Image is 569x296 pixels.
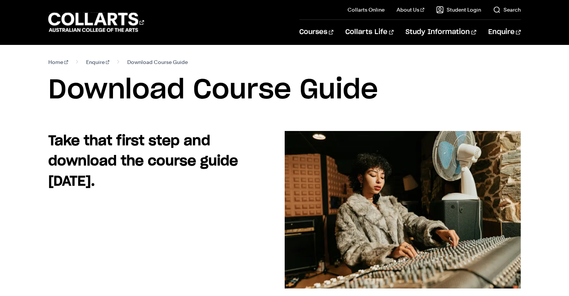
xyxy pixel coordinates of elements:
a: Study Information [406,20,476,45]
a: Enquire [488,20,521,45]
strong: Take that first step and download the course guide [DATE]. [48,134,238,188]
span: Download Course Guide [127,57,188,67]
a: Courses [299,20,333,45]
h1: Download Course Guide [48,73,520,107]
a: Search [493,6,521,13]
a: About Us [397,6,424,13]
a: Collarts Online [348,6,385,13]
a: Collarts Life [345,20,394,45]
a: Home [48,57,68,67]
div: Go to homepage [48,12,144,33]
a: Enquire [86,57,110,67]
a: Student Login [436,6,481,13]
